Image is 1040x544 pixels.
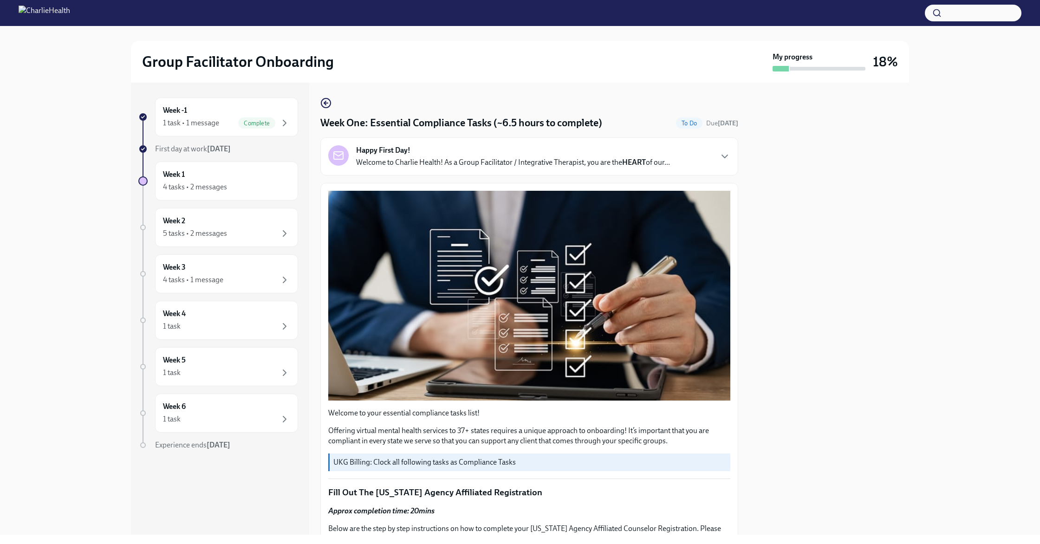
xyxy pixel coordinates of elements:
[163,309,186,319] h6: Week 4
[138,162,298,201] a: Week 14 tasks • 2 messages
[328,506,435,515] strong: Approx completion time: 20mins
[676,120,702,127] span: To Do
[163,402,186,412] h6: Week 6
[138,301,298,340] a: Week 41 task
[207,144,231,153] strong: [DATE]
[163,105,187,116] h6: Week -1
[163,414,181,424] div: 1 task
[356,145,410,155] strong: Happy First Day!
[718,119,738,127] strong: [DATE]
[238,120,275,127] span: Complete
[333,457,727,467] p: UKG Billing: Clock all following tasks as Compliance Tasks
[706,119,738,128] span: September 22nd, 2025 10:00
[163,275,223,285] div: 4 tasks • 1 message
[207,440,230,449] strong: [DATE]
[328,408,730,418] p: Welcome to your essential compliance tasks list!
[163,118,219,128] div: 1 task • 1 message
[155,144,231,153] span: First day at work
[155,440,230,449] span: Experience ends
[138,208,298,247] a: Week 25 tasks • 2 messages
[163,368,181,378] div: 1 task
[622,158,646,167] strong: HEART
[328,191,730,401] button: Zoom image
[138,347,298,386] a: Week 51 task
[773,52,812,62] strong: My progress
[138,394,298,433] a: Week 61 task
[142,52,334,71] h2: Group Facilitator Onboarding
[163,228,227,239] div: 5 tasks • 2 messages
[356,157,670,168] p: Welcome to Charlie Health! As a Group Facilitator / Integrative Therapist, you are the of our...
[328,486,730,499] p: Fill Out The [US_STATE] Agency Affiliated Registration
[138,144,298,154] a: First day at work[DATE]
[163,182,227,192] div: 4 tasks • 2 messages
[873,53,898,70] h3: 18%
[328,426,730,446] p: Offering virtual mental health services to 37+ states requires a unique approach to onboarding! I...
[19,6,70,20] img: CharlieHealth
[138,254,298,293] a: Week 34 tasks • 1 message
[163,262,186,272] h6: Week 3
[163,216,185,226] h6: Week 2
[163,169,185,180] h6: Week 1
[163,321,181,331] div: 1 task
[706,119,738,127] span: Due
[320,116,602,130] h4: Week One: Essential Compliance Tasks (~6.5 hours to complete)
[163,355,186,365] h6: Week 5
[138,97,298,136] a: Week -11 task • 1 messageComplete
